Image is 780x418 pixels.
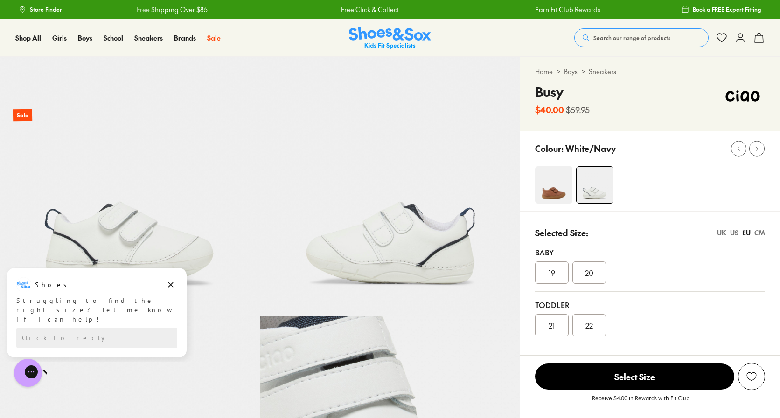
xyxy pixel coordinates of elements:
span: Brands [174,33,196,42]
div: Baby [535,247,765,258]
span: Shop All [15,33,41,42]
div: Toddler [535,299,765,310]
div: CM [754,228,765,238]
div: Campaign message [7,1,187,91]
div: Message from Shoes. Struggling to find the right size? Let me know if I can help! [7,11,187,57]
a: Shop All [15,33,41,43]
a: Shoes & Sox [349,27,431,49]
div: Reply to the campaigns [16,61,177,82]
a: Free Shipping Over $85 [604,5,675,14]
h3: Shoes [35,14,72,23]
img: 5-533945_1 [260,57,520,316]
button: Dismiss campaign [164,12,177,25]
span: Store Finder [30,5,62,14]
span: 21 [549,320,555,331]
img: Vendor logo [720,82,765,110]
p: White/Navy [565,142,616,155]
img: 4-479692_1 [535,166,572,204]
span: Girls [52,33,67,42]
a: Sale [207,33,221,43]
div: Struggling to find the right size? Let me know if I can help! [16,29,177,57]
p: Sale [13,109,32,122]
span: Select Size [535,363,734,390]
img: 4-533944_1 [577,167,613,203]
button: Add to Wishlist [738,363,765,390]
s: $59.95 [566,103,590,116]
div: US [730,228,738,238]
a: Free Shipping Over $85 [11,5,82,14]
div: EU [742,228,751,238]
span: School [104,33,123,42]
button: Select Size [535,363,734,390]
span: 20 [585,267,593,278]
span: 19 [549,267,555,278]
a: Free Click & Collect [215,5,273,14]
a: School [104,33,123,43]
span: Search our range of products [593,34,670,42]
p: Receive $4.00 in Rewards with Fit Club [592,394,689,411]
div: > > [535,67,765,76]
a: Sneakers [134,33,163,43]
a: Book a FREE Expert Fitting [682,1,761,18]
span: Boys [78,33,92,42]
img: SNS_Logo_Responsive.svg [349,27,431,49]
button: Search our range of products [574,28,709,47]
a: Store Finder [19,1,62,18]
a: Sneakers [589,67,616,76]
span: Sale [207,33,221,42]
a: Earn Fit Club Rewards [409,5,474,14]
span: 22 [585,320,593,331]
h4: Busy [535,82,590,102]
div: UK [717,228,726,238]
p: Colour: [535,142,564,155]
a: Girls [52,33,67,43]
p: Selected Size: [535,226,588,239]
a: Brands [174,33,196,43]
iframe: Gorgias live chat messenger [9,356,47,390]
a: Boys [78,33,92,43]
b: $40.00 [535,103,564,116]
span: Book a FREE Expert Fitting [693,5,761,14]
a: Boys [564,67,578,76]
span: Sneakers [134,33,163,42]
a: Home [535,67,553,76]
img: Shoes logo [16,11,31,26]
